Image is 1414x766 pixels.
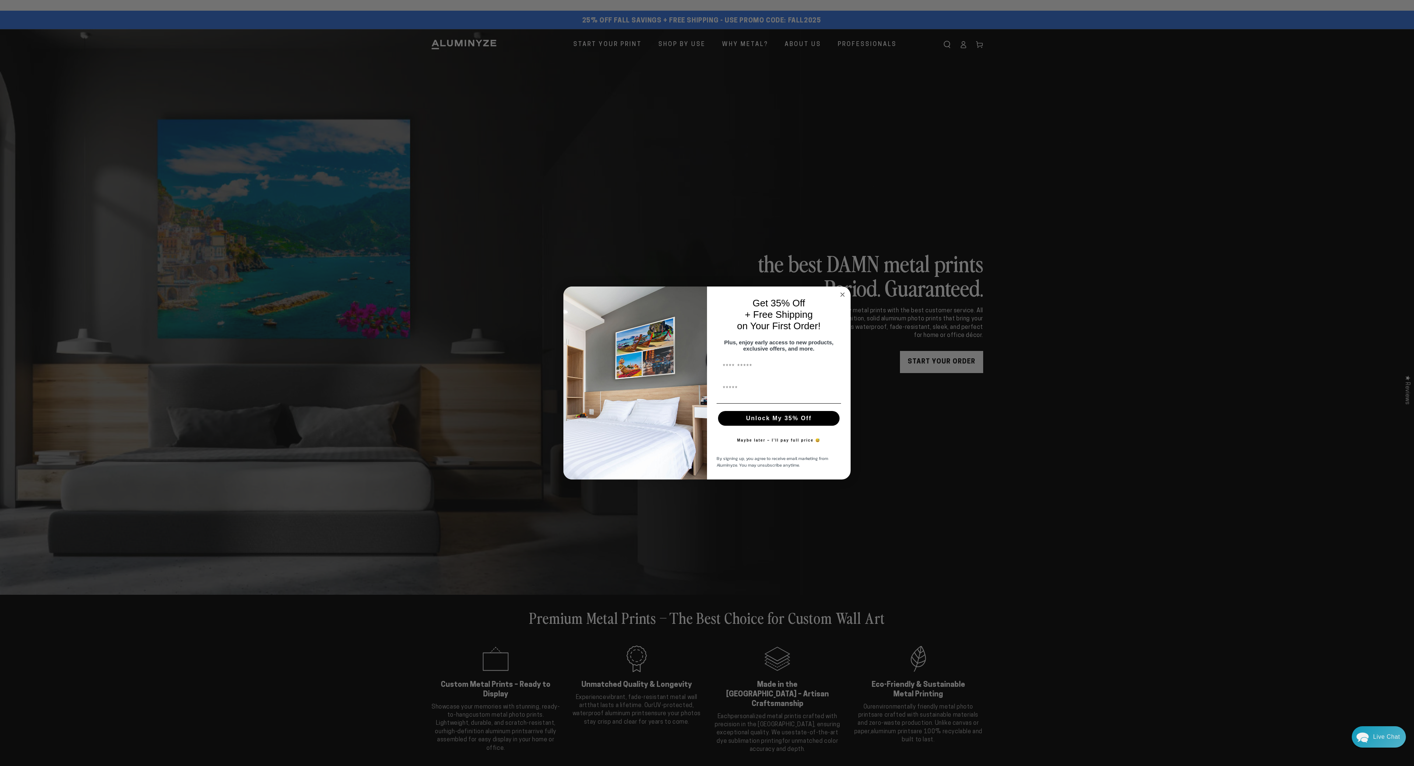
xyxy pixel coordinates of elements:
[753,298,805,309] span: Get 35% Off
[1373,726,1400,748] div: Contact Us Directly
[563,287,707,479] img: 728e4f65-7e6c-44e2-b7d1-0292a396982f.jpeg
[718,411,840,426] button: Unlock My 35% Off
[724,339,834,352] span: Plus, enjoy early access to new products, exclusive offers, and more.
[734,433,824,448] button: Maybe later – I’ll pay full price 😅
[838,290,847,299] button: Close dialog
[745,309,813,320] span: + Free Shipping
[717,403,841,404] img: underline
[717,455,828,468] span: By signing up, you agree to receive email marketing from Aluminyze. You may unsubscribe anytime.
[1352,726,1406,748] div: Chat widget toggle
[737,320,821,331] span: on Your First Order!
